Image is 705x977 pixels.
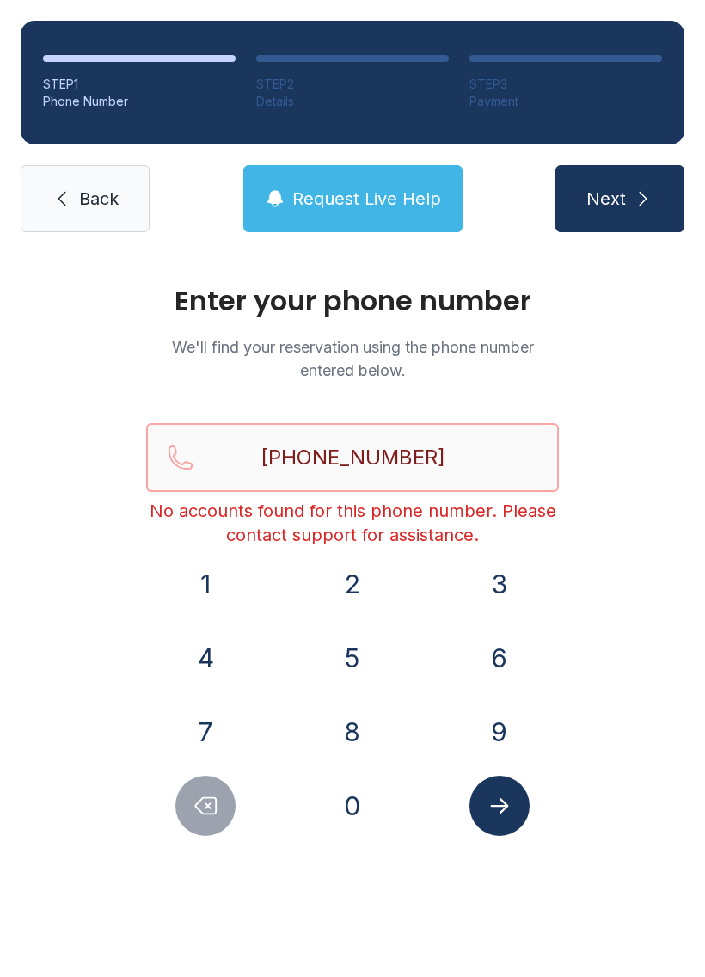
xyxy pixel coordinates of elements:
div: STEP 3 [469,76,662,93]
button: 4 [175,628,236,688]
button: 0 [322,776,383,836]
button: 6 [469,628,530,688]
span: Back [79,187,119,211]
button: Submit lookup form [469,776,530,836]
p: We'll find your reservation using the phone number entered below. [146,335,559,382]
span: Next [586,187,626,211]
button: 9 [469,702,530,762]
div: Payment [469,93,662,110]
button: Delete number [175,776,236,836]
div: No accounts found for this phone number. Please contact support for assistance. [146,499,559,547]
button: 8 [322,702,383,762]
span: Request Live Help [292,187,441,211]
div: Phone Number [43,93,236,110]
button: 1 [175,554,236,614]
h1: Enter your phone number [146,287,559,315]
div: STEP 2 [256,76,449,93]
div: Details [256,93,449,110]
div: STEP 1 [43,76,236,93]
button: 7 [175,702,236,762]
input: Reservation phone number [146,423,559,492]
button: 5 [322,628,383,688]
button: 3 [469,554,530,614]
button: 2 [322,554,383,614]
